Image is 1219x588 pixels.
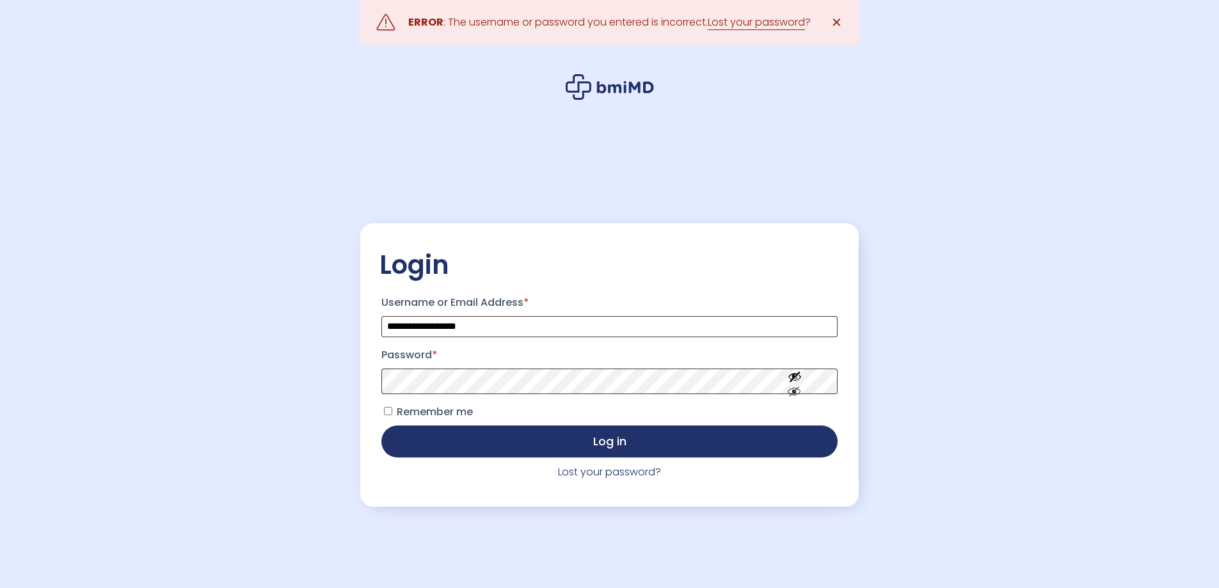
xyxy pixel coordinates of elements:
input: Remember me [384,407,392,415]
label: Password [381,345,838,365]
a: ✕ [824,10,849,35]
a: Lost your password? [558,465,661,479]
button: Show password [759,359,831,403]
strong: ERROR [408,15,443,29]
label: Username or Email Address [381,292,838,313]
div: : The username or password you entered is incorrect. ? [408,13,811,31]
span: ✕ [831,13,842,31]
span: Remember me [397,404,473,419]
button: Log in [381,425,838,457]
h2: Login [379,249,840,281]
a: Lost your password [708,15,805,30]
